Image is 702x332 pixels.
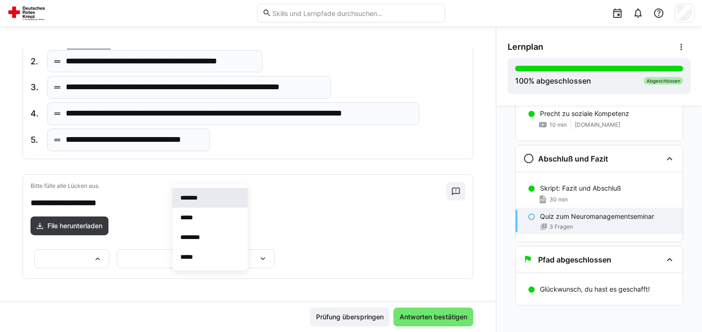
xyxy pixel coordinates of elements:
[31,216,108,235] a: File herunterladen
[398,312,469,322] span: Antworten bestätigen
[540,212,654,221] p: Quiz zum Neuromanagementseminar
[538,154,608,163] h3: Abschluß und Fazit
[549,196,568,203] span: 30 min
[310,308,390,326] button: Prüfung überspringen
[540,184,621,193] p: Skript: Fazit und Abschluß
[575,121,620,129] span: [DOMAIN_NAME]
[540,285,650,294] p: Glückwunsch, du hast es geschafft!
[31,55,40,68] span: 2.
[271,9,440,17] input: Skills und Lernpfade durchsuchen…
[540,109,629,118] p: Precht zu soziale Kompetenz
[508,42,543,52] span: Lernplan
[644,77,683,85] div: Abgeschlossen
[31,108,40,120] span: 4.
[515,76,528,85] span: 100
[31,182,447,190] p: Bitte fülle alle Lücken aus.
[315,312,385,322] span: Prüfung überspringen
[538,255,611,264] h3: Pfad abgeschlossen
[31,81,40,93] span: 3.
[549,121,567,129] span: 10 min
[31,134,40,146] span: 5.
[393,308,473,326] button: Antworten bestätigen
[515,75,591,86] div: % abgeschlossen
[549,223,573,231] span: 3 Fragen
[46,221,104,231] span: File herunterladen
